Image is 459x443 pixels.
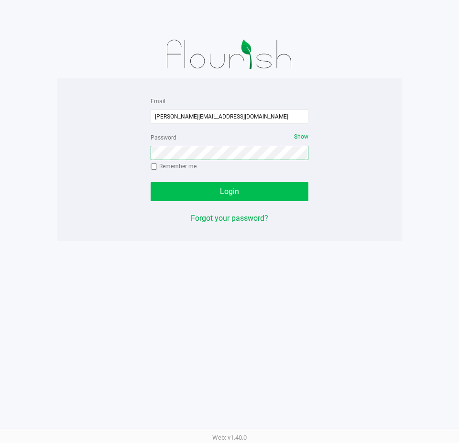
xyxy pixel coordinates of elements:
[294,133,308,140] span: Show
[220,187,239,196] span: Login
[151,182,308,201] button: Login
[151,163,157,170] input: Remember me
[151,162,197,171] label: Remember me
[212,434,247,441] span: Web: v1.40.0
[151,97,165,106] label: Email
[151,133,176,142] label: Password
[191,213,268,224] button: Forgot your password?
